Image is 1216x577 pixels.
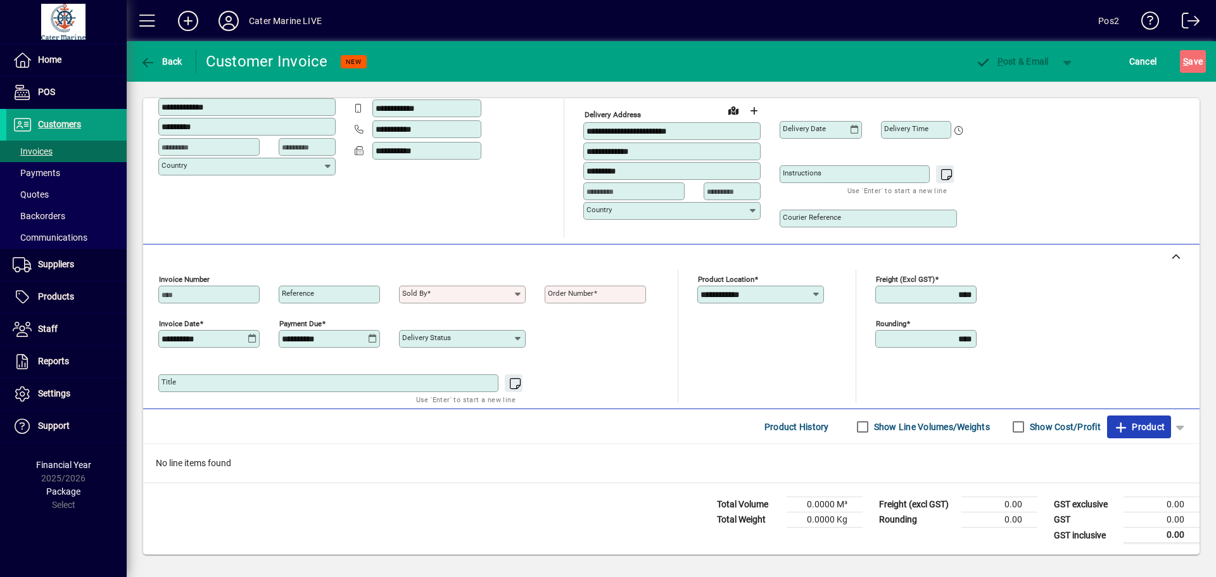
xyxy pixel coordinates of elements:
[1180,50,1206,73] button: Save
[1048,512,1124,528] td: GST
[46,486,80,497] span: Package
[249,11,322,31] div: Cater Marine LIVE
[1183,51,1203,72] span: ave
[759,415,834,438] button: Product History
[127,50,196,73] app-page-header-button: Back
[38,356,69,366] span: Reports
[38,87,55,97] span: POS
[208,10,249,32] button: Profile
[279,319,322,328] mat-label: Payment due
[6,44,127,76] a: Home
[282,289,314,298] mat-label: Reference
[783,213,841,222] mat-label: Courier Reference
[402,333,451,342] mat-label: Delivery status
[586,205,612,214] mat-label: Country
[873,497,961,512] td: Freight (excl GST)
[1098,11,1119,31] div: Pos2
[871,421,990,433] label: Show Line Volumes/Weights
[698,275,754,284] mat-label: Product location
[1107,415,1171,438] button: Product
[159,275,210,284] mat-label: Invoice number
[1183,56,1188,67] span: S
[876,319,906,328] mat-label: Rounding
[6,249,127,281] a: Suppliers
[847,183,947,198] mat-hint: Use 'Enter' to start a new line
[1124,497,1200,512] td: 0.00
[143,444,1200,483] div: No line items found
[13,146,53,156] span: Invoices
[38,54,61,65] span: Home
[1048,528,1124,543] td: GST inclusive
[38,291,74,301] span: Products
[711,497,787,512] td: Total Volume
[884,124,928,133] mat-label: Delivery time
[6,281,127,313] a: Products
[6,378,127,410] a: Settings
[6,205,127,227] a: Backorders
[206,51,328,72] div: Customer Invoice
[997,56,1003,67] span: P
[38,421,70,431] span: Support
[6,346,127,377] a: Reports
[1027,421,1101,433] label: Show Cost/Profit
[36,460,91,470] span: Financial Year
[1048,497,1124,512] td: GST exclusive
[6,410,127,442] a: Support
[787,512,863,528] td: 0.0000 Kg
[6,184,127,205] a: Quotes
[38,259,74,269] span: Suppliers
[6,314,127,345] a: Staff
[13,168,60,178] span: Payments
[1129,51,1157,72] span: Cancel
[548,289,593,298] mat-label: Order number
[783,124,826,133] mat-label: Delivery date
[13,189,49,200] span: Quotes
[783,168,821,177] mat-label: Instructions
[38,388,70,398] span: Settings
[38,324,58,334] span: Staff
[1113,417,1165,437] span: Product
[711,512,787,528] td: Total Weight
[969,50,1055,73] button: Post & Email
[723,100,744,120] a: View on map
[346,58,362,66] span: NEW
[961,497,1037,512] td: 0.00
[168,10,208,32] button: Add
[416,392,516,407] mat-hint: Use 'Enter' to start a new line
[6,77,127,108] a: POS
[744,101,764,121] button: Choose address
[1172,3,1200,44] a: Logout
[161,377,176,386] mat-label: Title
[1124,528,1200,543] td: 0.00
[1126,50,1160,73] button: Cancel
[161,161,187,170] mat-label: Country
[13,232,87,243] span: Communications
[787,497,863,512] td: 0.0000 M³
[6,162,127,184] a: Payments
[13,211,65,221] span: Backorders
[975,56,1049,67] span: ost & Email
[402,289,427,298] mat-label: Sold by
[38,119,81,129] span: Customers
[140,56,182,67] span: Back
[1132,3,1160,44] a: Knowledge Base
[1124,512,1200,528] td: 0.00
[961,512,1037,528] td: 0.00
[876,275,935,284] mat-label: Freight (excl GST)
[137,50,186,73] button: Back
[873,512,961,528] td: Rounding
[6,141,127,162] a: Invoices
[6,227,127,248] a: Communications
[159,319,199,328] mat-label: Invoice date
[764,417,829,437] span: Product History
